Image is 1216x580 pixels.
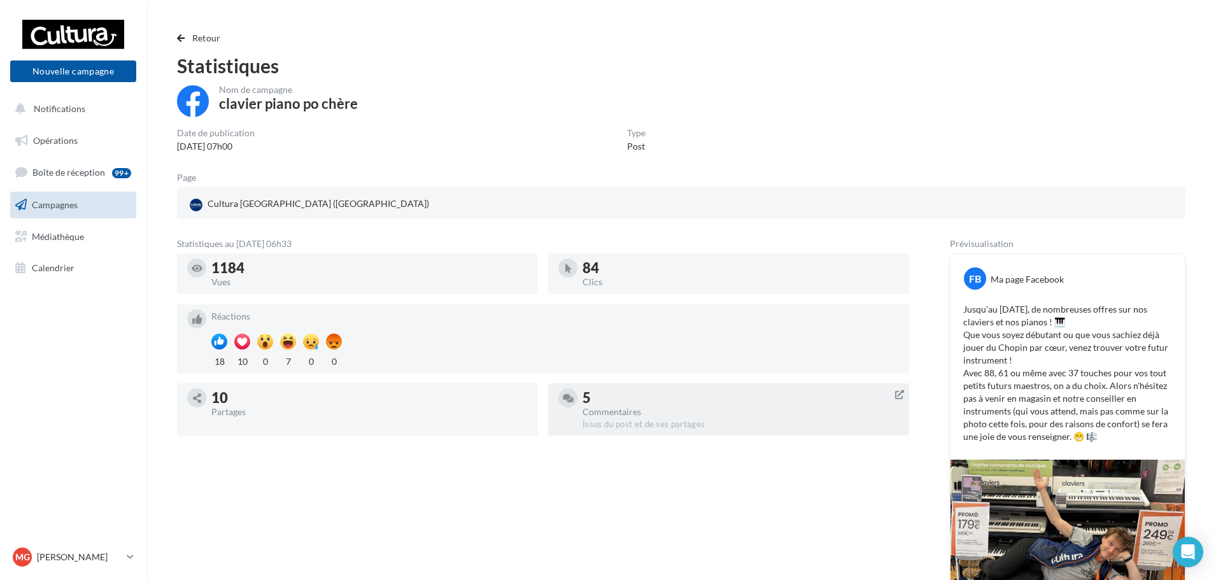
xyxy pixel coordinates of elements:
div: 10 [234,353,250,368]
div: [DATE] 07h00 [177,140,255,153]
span: MG [15,551,30,563]
button: Nouvelle campagne [10,60,136,82]
div: clavier piano po chère [219,97,358,111]
span: Retour [192,32,221,43]
div: 84 [583,261,899,275]
span: Calendrier [32,262,74,273]
button: Notifications [8,95,134,122]
div: Date de publication [177,129,255,138]
span: Médiathèque [32,230,84,241]
div: 7 [280,353,296,368]
span: Notifications [34,103,85,114]
div: Ma page Facebook [991,273,1064,286]
div: Prévisualisation [950,239,1185,248]
div: Statistiques au [DATE] 06h33 [177,239,909,248]
p: Jusqu'au [DATE], de nombreuses offres sur nos claviers et nos pianos ! 🎹 Que vous soyez débutant ... [963,303,1172,443]
div: 1184 [211,261,528,275]
a: MG [PERSON_NAME] [10,545,136,569]
div: Page [177,173,206,182]
a: Médiathèque [8,223,139,250]
div: 0 [326,353,342,368]
span: Campagnes [32,199,78,210]
div: Cultura [GEOGRAPHIC_DATA] ([GEOGRAPHIC_DATA]) [187,195,432,214]
div: Commentaires [583,407,899,416]
div: Issus du post et de ses partages [583,419,899,430]
p: [PERSON_NAME] [37,551,122,563]
div: 5 [583,391,899,405]
div: 10 [211,391,528,405]
span: Boîte de réception [32,167,105,178]
div: 18 [211,353,227,368]
div: Post [627,140,646,153]
div: Partages [211,407,528,416]
div: 0 [303,353,319,368]
div: 99+ [112,168,131,178]
a: Campagnes [8,192,139,218]
a: Boîte de réception99+ [8,159,139,186]
div: Vues [211,278,528,286]
div: Open Intercom Messenger [1173,537,1203,567]
div: Statistiques [177,56,1185,75]
button: Retour [177,31,226,46]
div: 0 [257,353,273,368]
div: Nom de campagne [219,85,358,94]
div: FB [964,267,986,290]
a: Cultura [GEOGRAPHIC_DATA] ([GEOGRAPHIC_DATA]) [187,195,516,214]
a: Opérations [8,127,139,154]
a: Calendrier [8,255,139,281]
div: Clics [583,278,899,286]
span: Opérations [33,135,78,146]
div: Type [627,129,646,138]
div: Réactions [211,312,899,321]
